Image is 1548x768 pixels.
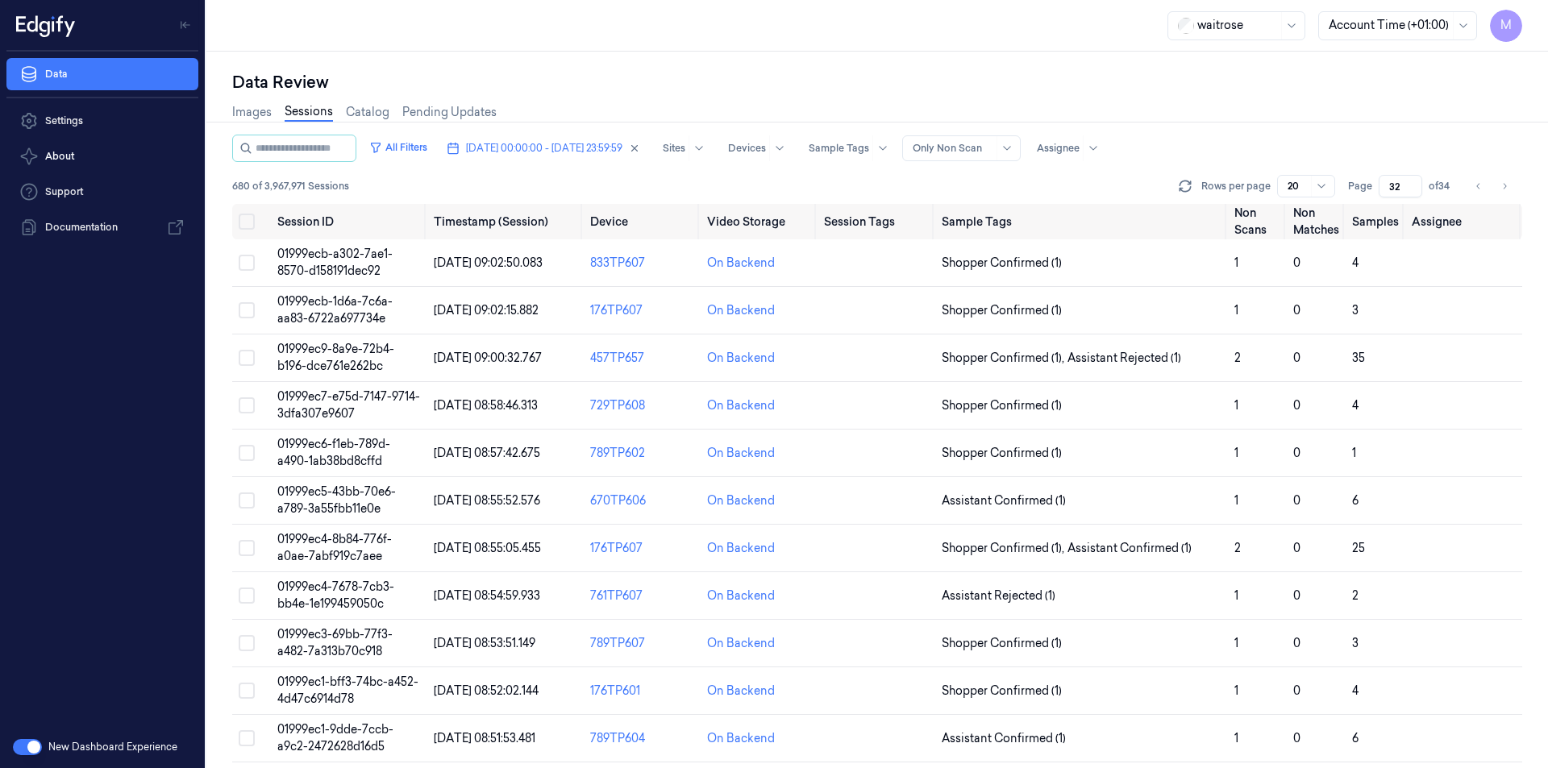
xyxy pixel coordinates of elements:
span: 01999ec4-7678-7cb3-bb4e-1e199459050c [277,579,394,611]
span: [DATE] 08:51:53.481 [434,731,535,745]
button: About [6,140,198,172]
span: 1 [1352,446,1356,460]
th: Samples [1346,204,1405,239]
button: Select row [239,397,255,413]
span: 01999ec7-e75d-7147-9714-3dfa307e9607 [277,389,420,421]
span: 1 [1234,731,1238,745]
div: On Backend [707,492,775,509]
span: [DATE] 09:02:15.882 [434,303,539,318]
span: 1 [1234,636,1238,650]
div: On Backend [707,255,775,272]
span: 1 [1234,493,1238,508]
div: 670TP606 [590,492,694,509]
th: Non Scans [1228,204,1287,239]
span: 01999ecb-1d6a-7c6a-aa83-6722a697734e [277,294,393,326]
span: 1 [1234,255,1238,270]
span: Assistant Confirmed (1) [942,730,1066,747]
a: Catalog [346,104,389,121]
th: Video Storage [701,204,818,239]
button: [DATE] 00:00:00 - [DATE] 23:59:59 [440,135,647,161]
span: 0 [1293,398,1300,413]
div: 789TP607 [590,635,694,652]
div: On Backend [707,445,775,462]
span: 3 [1352,303,1359,318]
span: 6 [1352,731,1359,745]
span: 680 of 3,967,971 Sessions [232,179,349,193]
div: On Backend [707,587,775,604]
span: Shopper Confirmed (1) [942,445,1062,462]
span: Shopper Confirmed (1) [942,397,1062,414]
div: On Backend [707,397,775,414]
th: Timestamp (Session) [427,204,584,239]
span: Assistant Confirmed (1) [942,492,1066,509]
div: 833TP607 [590,255,694,272]
span: 01999ec6-f1eb-789d-a490-1ab38bd8cffd [277,437,390,468]
span: Shopper Confirmed (1) [942,683,1062,700]
button: Select all [239,214,255,230]
a: Images [232,104,272,121]
span: 01999ec3-69bb-77f3-a482-7a313b70c918 [277,627,393,658]
div: On Backend [707,540,775,557]
div: 176TP607 [590,540,694,557]
span: 01999ec1-9dde-7ccb-a9c2-2472628d16d5 [277,722,393,753]
button: Select row [239,255,255,271]
th: Assignee [1405,204,1522,239]
span: 2 [1352,588,1359,603]
button: Select row [239,445,255,461]
span: 01999ec5-43bb-70e6-a789-3a55fbb11e0e [277,484,396,516]
div: 457TP657 [590,350,694,367]
div: 176TP601 [590,683,694,700]
span: 25 [1352,541,1365,555]
span: [DATE] 09:00:32.767 [434,351,542,365]
button: Select row [239,302,255,318]
a: Documentation [6,211,198,243]
span: 01999ec1-bff3-74bc-a452-4d47c6914d78 [277,675,418,706]
th: Device [584,204,701,239]
span: Page [1348,179,1372,193]
div: 761TP607 [590,587,694,604]
span: [DATE] 08:58:46.313 [434,398,538,413]
span: [DATE] 08:52:02.144 [434,683,539,698]
span: Assistant Rejected (1) [942,587,1055,604]
span: [DATE] 00:00:00 - [DATE] 23:59:59 [466,141,622,156]
span: [DATE] 08:55:52.576 [434,493,540,508]
p: Rows per page [1201,179,1271,193]
span: [DATE] 08:55:05.455 [434,541,541,555]
a: Pending Updates [402,104,497,121]
span: Assistant Confirmed (1) [1067,540,1192,557]
a: Data [6,58,198,90]
button: M [1490,10,1522,42]
span: 6 [1352,493,1359,508]
button: All Filters [363,135,434,160]
span: 0 [1293,588,1300,603]
button: Select row [239,730,255,746]
span: of 34 [1429,179,1454,193]
div: On Backend [707,683,775,700]
span: 3 [1352,636,1359,650]
div: 176TP607 [590,302,694,319]
span: 0 [1293,636,1300,650]
button: Toggle Navigation [173,12,198,38]
div: Data Review [232,71,1522,93]
button: Select row [239,683,255,699]
span: 01999ec9-8a9e-72b4-b196-dce761e262bc [277,342,394,373]
a: Settings [6,105,198,137]
span: 0 [1293,351,1300,365]
th: Sample Tags [935,204,1228,239]
a: Support [6,176,198,208]
div: On Backend [707,730,775,747]
span: [DATE] 08:54:59.933 [434,588,540,603]
button: Select row [239,492,255,509]
span: Shopper Confirmed (1) , [942,540,1067,557]
span: 4 [1352,683,1359,698]
span: Shopper Confirmed (1) [942,255,1062,272]
span: 0 [1293,731,1300,745]
div: On Backend [707,302,775,319]
span: 4 [1352,398,1359,413]
div: 789TP604 [590,730,694,747]
span: 1 [1234,303,1238,318]
span: 0 [1293,541,1300,555]
span: 01999ec4-8b84-776f-a0ae-7abf919c7aee [277,532,392,563]
span: 35 [1352,351,1365,365]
